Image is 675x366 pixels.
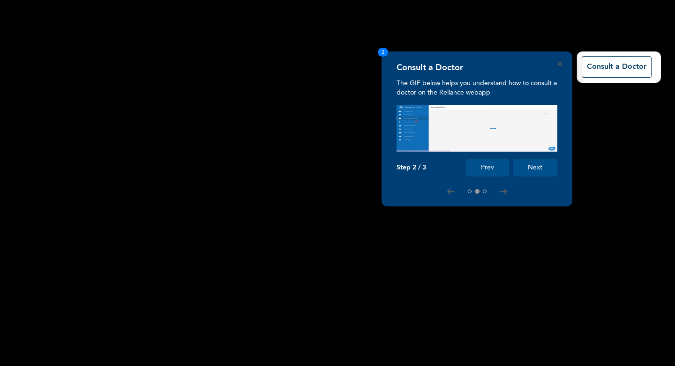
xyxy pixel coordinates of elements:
button: Consult a Doctor [582,56,652,78]
span: 2 [378,48,388,57]
p: Step 2 / 3 [397,164,426,172]
h4: Consult a Doctor [397,63,463,73]
img: consult_tour.f0374f2500000a21e88d.gif [397,105,557,152]
button: Next [513,159,557,176]
p: The GIF below helps you understand how to consult a doctor on the Reliance webapp [397,79,557,97]
button: Prev [466,159,509,176]
button: Close [558,62,562,66]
